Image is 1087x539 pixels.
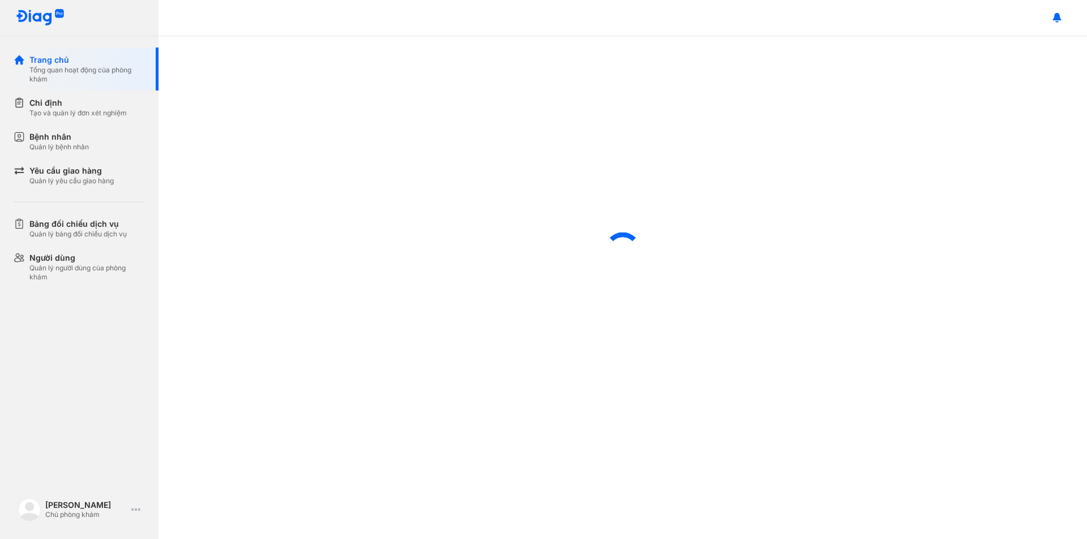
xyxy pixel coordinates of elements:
[18,498,41,521] img: logo
[29,109,127,118] div: Tạo và quản lý đơn xét nghiệm
[29,143,89,152] div: Quản lý bệnh nhân
[29,165,114,176] div: Yêu cầu giao hàng
[29,54,145,66] div: Trang chủ
[16,9,65,27] img: logo
[29,264,145,282] div: Quản lý người dùng của phòng khám
[29,131,89,143] div: Bệnh nhân
[29,176,114,186] div: Quản lý yêu cầu giao hàng
[29,218,127,230] div: Bảng đối chiếu dịch vụ
[29,252,145,264] div: Người dùng
[29,97,127,109] div: Chỉ định
[45,510,127,519] div: Chủ phòng khám
[45,500,127,510] div: [PERSON_NAME]
[29,66,145,84] div: Tổng quan hoạt động của phòng khám
[29,230,127,239] div: Quản lý bảng đối chiếu dịch vụ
